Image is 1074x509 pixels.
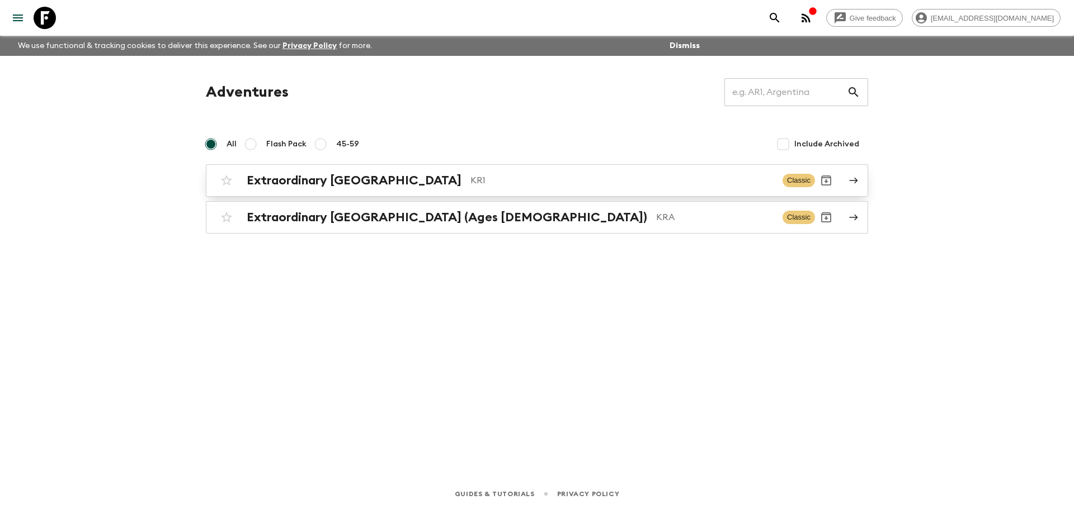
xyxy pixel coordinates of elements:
[815,206,837,229] button: Archive
[925,14,1060,22] span: [EMAIL_ADDRESS][DOMAIN_NAME]
[470,174,774,187] p: KR1
[247,173,461,188] h2: Extraordinary [GEOGRAPHIC_DATA]
[266,139,307,150] span: Flash Pack
[206,81,289,103] h1: Adventures
[455,488,535,500] a: Guides & Tutorials
[844,14,902,22] span: Give feedback
[912,9,1061,27] div: [EMAIL_ADDRESS][DOMAIN_NAME]
[336,139,359,150] span: 45-59
[783,211,815,224] span: Classic
[282,42,337,50] a: Privacy Policy
[557,488,619,500] a: Privacy Policy
[815,169,837,192] button: Archive
[7,7,29,29] button: menu
[764,7,786,29] button: search adventures
[13,36,376,56] p: We use functional & tracking cookies to deliver this experience. See our for more.
[206,164,868,197] a: Extraordinary [GEOGRAPHIC_DATA]KR1ClassicArchive
[656,211,774,224] p: KRA
[206,201,868,234] a: Extraordinary [GEOGRAPHIC_DATA] (Ages [DEMOGRAPHIC_DATA])KRAClassicArchive
[724,77,847,108] input: e.g. AR1, Argentina
[247,210,647,225] h2: Extraordinary [GEOGRAPHIC_DATA] (Ages [DEMOGRAPHIC_DATA])
[227,139,237,150] span: All
[794,139,859,150] span: Include Archived
[826,9,903,27] a: Give feedback
[667,38,703,54] button: Dismiss
[783,174,815,187] span: Classic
